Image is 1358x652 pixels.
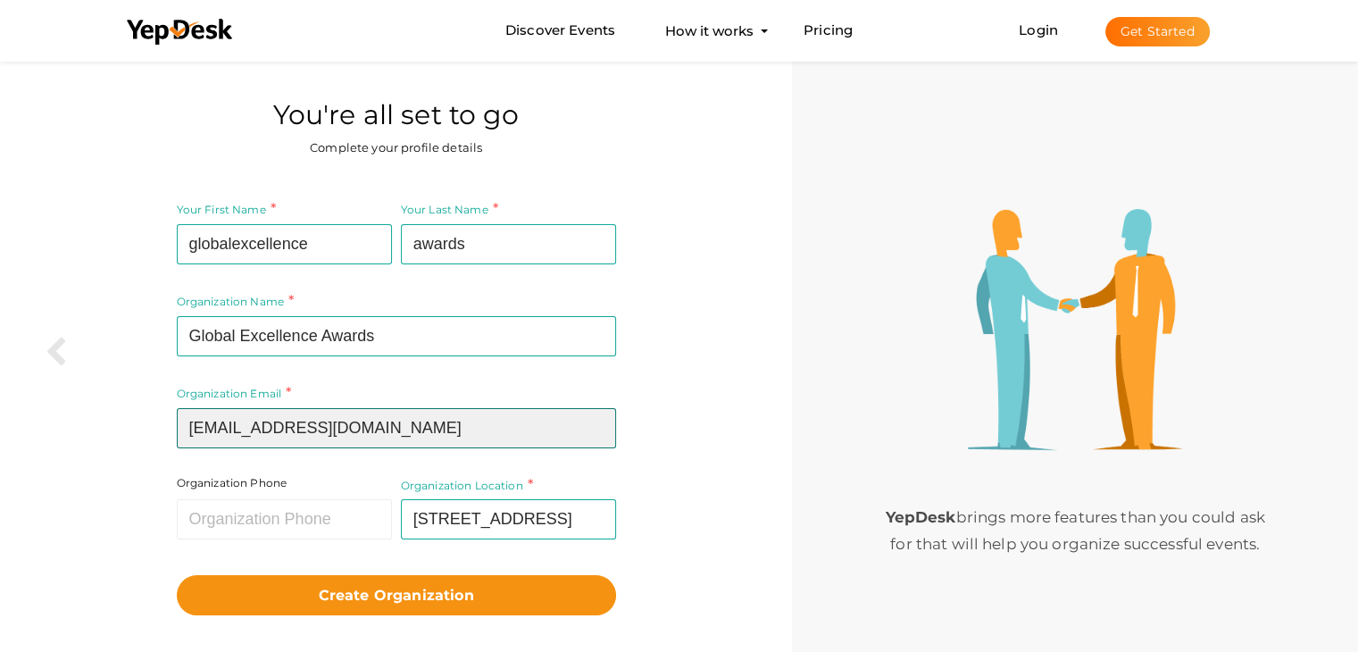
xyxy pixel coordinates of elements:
[177,499,392,539] input: Organization Phone
[401,499,616,539] input: Organization Location
[968,209,1182,450] img: step3-illustration.png
[885,508,955,526] b: YepDesk
[804,14,853,47] a: Pricing
[177,575,616,615] button: Create Organization
[401,199,498,220] label: Your Last Name
[885,508,1264,553] span: brings more features than you could ask for that will help you organize successful events.
[177,475,287,490] label: Organization Phone
[273,96,520,135] label: You're all set to go
[310,139,482,156] label: Complete your profile details
[505,14,615,47] a: Discover Events
[1019,21,1058,38] a: Login
[660,14,759,47] button: How it works
[177,291,295,312] label: Organization Name
[319,587,474,604] b: Create Organization
[177,199,276,220] label: Your First Name
[401,475,533,496] label: Organization Location
[1105,17,1210,46] button: Get Started
[401,224,616,264] input: Your Last Name
[177,316,616,356] input: Your Organization Name
[177,224,392,264] input: Your First Name
[177,383,292,404] label: Organization Email
[177,408,616,448] input: your Organization Email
